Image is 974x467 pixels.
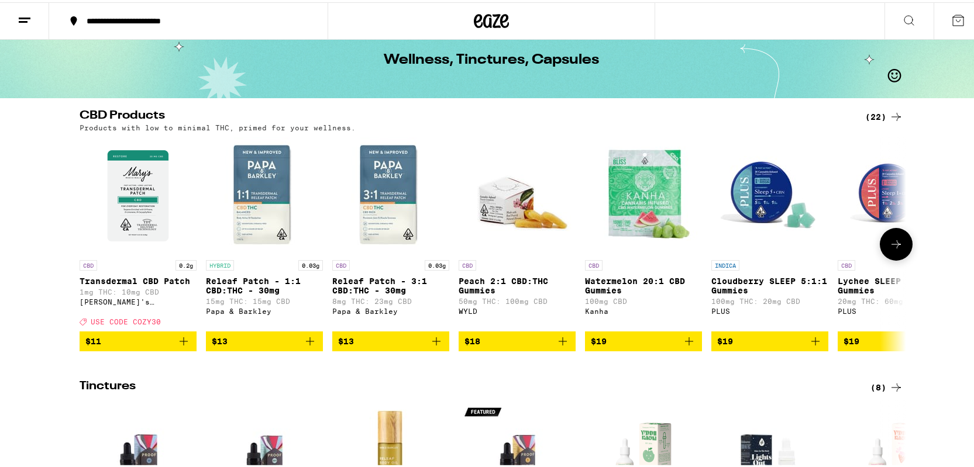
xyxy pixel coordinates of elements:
p: Peach 2:1 CBD:THC Gummies [459,274,576,293]
a: Open page for Watermelon 20:1 CBD Gummies from Kanha [585,135,702,329]
a: Open page for Cloudberry SLEEP 5:1:1 Gummies from PLUS [711,135,828,329]
img: Papa & Barkley - Releaf Patch - 1:1 CBD:THC - 30mg [206,135,323,252]
button: Add to bag [332,329,449,349]
a: Open page for Transdermal CBD Patch from Mary's Medicinals [80,135,197,329]
p: CBD [80,258,97,268]
p: 15mg THC: 15mg CBD [206,295,323,303]
span: $19 [844,334,859,344]
span: $11 [85,334,101,344]
a: Open page for Lychee SLEEP 1:2:3 Gummies from PLUS [838,135,955,329]
p: Releaf Patch - 1:1 CBD:THC - 30mg [206,274,323,293]
p: INDICA [711,258,739,268]
p: Cloudberry SLEEP 5:1:1 Gummies [711,274,828,293]
p: 50mg THC: 100mg CBD [459,295,576,303]
a: Open page for Peach 2:1 CBD:THC Gummies from WYLD [459,135,576,329]
p: Releaf Patch - 3:1 CBD:THC - 30mg [332,274,449,293]
img: WYLD - Peach 2:1 CBD:THC Gummies [459,135,576,252]
p: Lychee SLEEP 1:2:3 Gummies [838,274,955,293]
p: 0.03g [298,258,323,268]
p: CBD [459,258,476,268]
img: Kanha - Watermelon 20:1 CBD Gummies [585,135,702,252]
p: 0.03g [425,258,449,268]
a: Open page for Releaf Patch - 3:1 CBD:THC - 30mg from Papa & Barkley [332,135,449,329]
div: Kanha [585,305,702,313]
img: PLUS - Lychee SLEEP 1:2:3 Gummies [838,135,955,252]
p: HYBRID [206,258,234,268]
div: WYLD [459,305,576,313]
p: Products with low to minimal THC, primed for your wellness. [80,122,356,129]
span: $19 [717,334,733,344]
p: 100mg THC: 20mg CBD [711,295,828,303]
img: Mary's Medicinals - Transdermal CBD Patch [80,135,197,252]
div: Papa & Barkley [332,305,449,313]
span: $18 [464,334,480,344]
button: Add to bag [80,329,197,349]
p: Watermelon 20:1 CBD Gummies [585,274,702,293]
p: CBD [332,258,350,268]
img: Papa & Barkley - Releaf Patch - 3:1 CBD:THC - 30mg [332,135,449,252]
p: 8mg THC: 23mg CBD [332,295,449,303]
p: 1mg THC: 10mg CBD [80,286,197,293]
p: CBD [838,258,855,268]
button: Add to bag [206,329,323,349]
a: (22) [865,108,903,122]
h2: Tinctures [80,378,846,392]
p: CBD [585,258,603,268]
div: PLUS [711,305,828,313]
span: Hi. Need any help? [7,8,84,18]
p: 0.2g [175,258,197,268]
a: (8) [870,378,903,392]
span: USE CODE COZY30 [91,316,161,323]
span: $13 [212,334,228,344]
p: 100mg CBD [585,295,702,303]
p: Transdermal CBD Patch [80,274,197,283]
a: Open page for Releaf Patch - 1:1 CBD:THC - 30mg from Papa & Barkley [206,135,323,329]
button: Add to bag [838,329,955,349]
h2: CBD Products [80,108,846,122]
div: Papa & Barkley [206,305,323,313]
button: Add to bag [459,329,576,349]
p: 20mg THC: 60mg CBD [838,295,955,303]
span: $19 [591,334,607,344]
button: Add to bag [711,329,828,349]
span: $13 [338,334,354,344]
h1: Wellness, Tinctures, Capsules [384,51,599,65]
div: [PERSON_NAME]'s Medicinals [80,296,197,303]
div: PLUS [838,305,955,313]
button: Add to bag [585,329,702,349]
img: PLUS - Cloudberry SLEEP 5:1:1 Gummies [711,135,828,252]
